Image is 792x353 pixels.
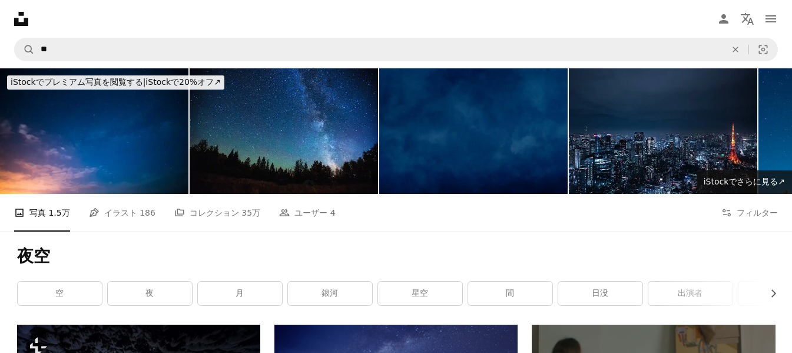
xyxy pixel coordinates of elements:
a: 間 [468,282,552,305]
button: リストを右にスクロールする [763,282,776,305]
a: コレクション 35万 [174,194,260,232]
a: 空 [18,282,102,305]
h1: 夜空 [17,246,776,267]
a: iStockでさらに見る↗ [697,170,792,194]
form: サイト内でビジュアルを探す [14,38,778,61]
span: 186 [140,206,155,219]
a: 月 [198,282,282,305]
button: 言語 [735,7,759,31]
img: 美しい東京の街並みの夜景 [569,68,757,194]
button: メニュー [759,7,783,31]
button: Unsplashで検索する [15,38,35,61]
span: 35万 [241,206,260,219]
a: ホーム — Unsplash [14,12,28,26]
img: 深いスカイ astrophoto [190,68,378,194]
button: 全てクリア [723,38,748,61]
a: 出演者 [648,282,733,305]
span: iStockでプレミアム写真を閲覧する | [11,77,145,87]
img: 青の背景水彩 [379,68,568,194]
a: 日没 [558,282,642,305]
span: iStockでさらに見る ↗ [704,177,785,186]
span: iStockで20%オフ ↗ [11,77,221,87]
button: ビジュアル検索 [749,38,777,61]
a: 星空 [378,282,462,305]
a: イラスト 186 [89,194,155,232]
button: フィルター [721,194,778,232]
a: 夜 [108,282,192,305]
a: 銀河 [288,282,372,305]
span: 4 [330,206,336,219]
a: ログイン / 登録する [712,7,735,31]
a: ユーザー 4 [279,194,335,232]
